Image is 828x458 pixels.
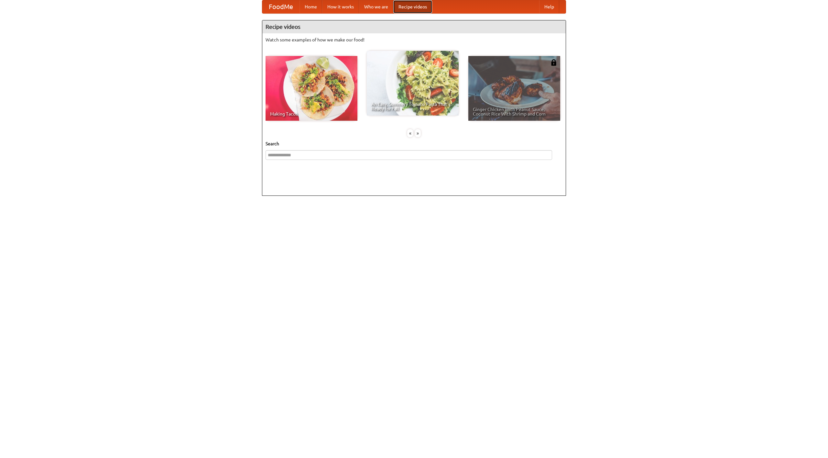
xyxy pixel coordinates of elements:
a: An Easy, Summery Tomato Pasta That's Ready for Fall [367,51,459,116]
h5: Search [266,140,562,147]
a: Home [300,0,322,13]
img: 483408.png [550,59,557,66]
a: Recipe videos [393,0,432,13]
a: FoodMe [262,0,300,13]
a: How it works [322,0,359,13]
a: Making Tacos [266,56,357,121]
a: Who we are [359,0,393,13]
p: Watch some examples of how we make our food! [266,37,562,43]
div: » [415,129,421,137]
h4: Recipe videos [262,20,566,33]
span: Making Tacos [270,112,353,116]
div: « [407,129,413,137]
a: Help [539,0,559,13]
span: An Easy, Summery Tomato Pasta That's Ready for Fall [371,102,454,111]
